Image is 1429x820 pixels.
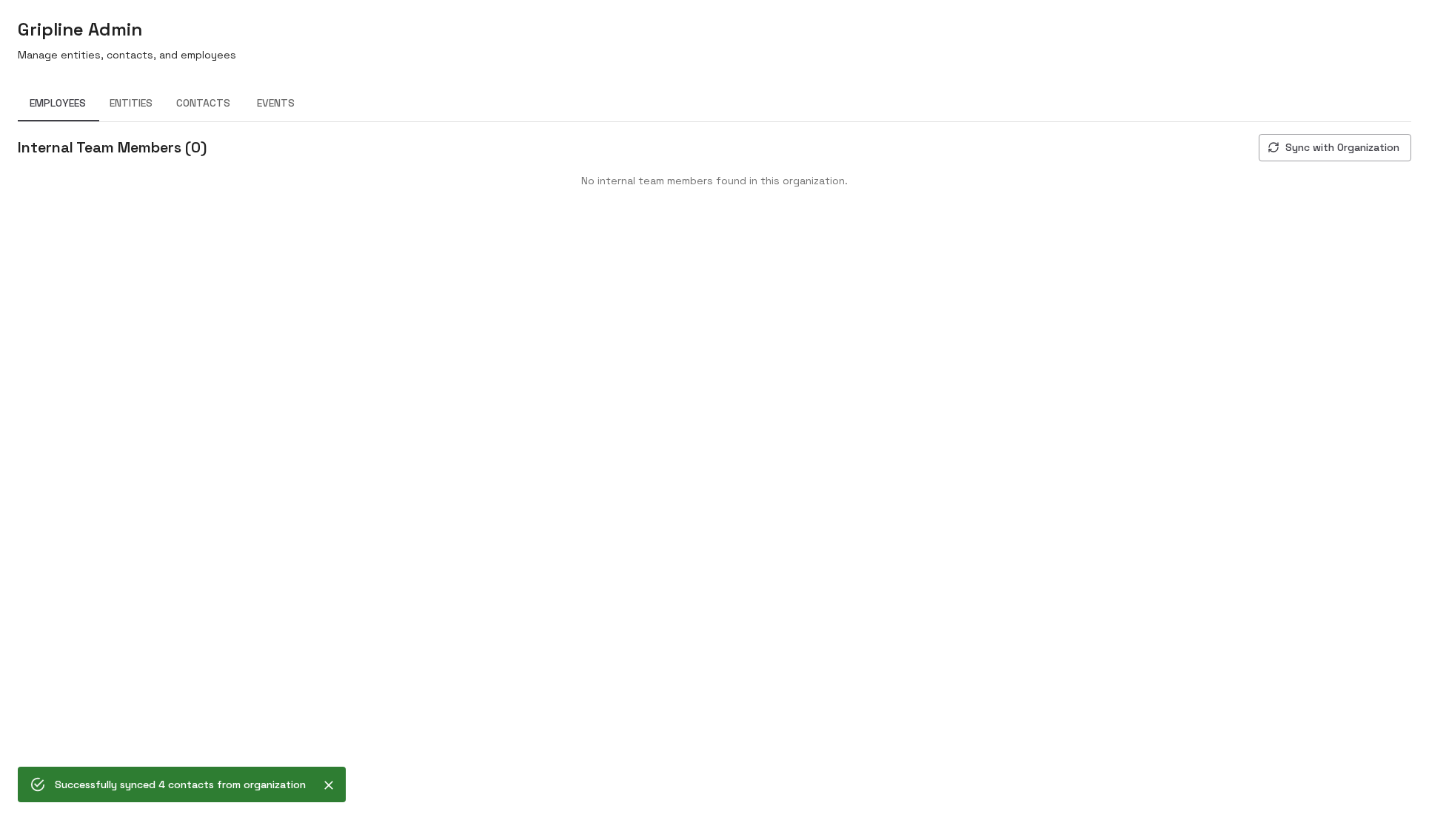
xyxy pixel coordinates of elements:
[18,18,236,41] h5: Gripline Admin
[581,173,848,188] p: No internal team members found in this organization.
[164,86,242,121] button: Contacts
[18,47,236,62] p: Manage entities, contacts, and employees
[98,86,164,121] button: Entities
[242,86,309,121] button: Events
[1259,134,1411,161] button: Sync with Organization
[18,86,98,121] button: Employees
[18,135,207,159] h6: Internal Team Members (0)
